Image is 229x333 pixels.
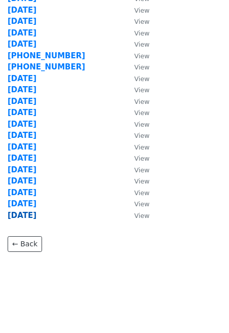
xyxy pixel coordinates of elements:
a: View [124,17,149,26]
a: View [124,131,149,140]
a: View [124,28,149,38]
a: [DATE] [8,188,36,197]
a: [DATE] [8,120,36,129]
a: View [124,74,149,83]
a: View [124,6,149,15]
small: View [134,166,149,174]
a: [DATE] [8,131,36,140]
small: View [134,18,149,25]
a: View [124,165,149,174]
a: [DATE] [8,40,36,49]
a: [DATE] [8,108,36,117]
a: [DATE] [8,154,36,163]
small: View [134,200,149,208]
small: View [134,29,149,37]
a: [DATE] [8,211,36,220]
a: [PHONE_NUMBER] [8,62,85,71]
small: View [134,155,149,162]
small: View [134,63,149,71]
a: View [124,199,149,208]
a: [DATE] [8,74,36,83]
a: [DATE] [8,17,36,26]
small: View [134,52,149,60]
small: View [134,109,149,117]
small: View [134,98,149,105]
small: View [134,41,149,48]
a: [DATE] [8,85,36,94]
small: View [134,75,149,83]
a: [DATE] [8,142,36,152]
a: [DATE] [8,199,36,208]
a: ← Back [8,236,42,252]
a: View [124,188,149,197]
small: View [134,143,149,151]
a: [DATE] [8,28,36,38]
iframe: Chat Widget [178,284,229,333]
a: [DATE] [8,176,36,186]
a: View [124,97,149,106]
a: View [124,108,149,117]
a: View [124,85,149,94]
small: View [134,189,149,197]
small: View [134,7,149,14]
a: View [124,62,149,71]
a: [DATE] [8,165,36,174]
a: View [124,154,149,163]
a: View [124,142,149,152]
a: [DATE] [8,97,36,106]
small: View [134,86,149,94]
small: View [134,212,149,219]
a: View [124,40,149,49]
a: View [124,120,149,129]
a: View [124,51,149,60]
small: View [134,121,149,128]
small: View [134,177,149,185]
small: View [134,132,149,139]
a: [DATE] [8,6,36,15]
a: View [124,176,149,186]
a: View [124,211,149,220]
a: [PHONE_NUMBER] [8,51,85,60]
